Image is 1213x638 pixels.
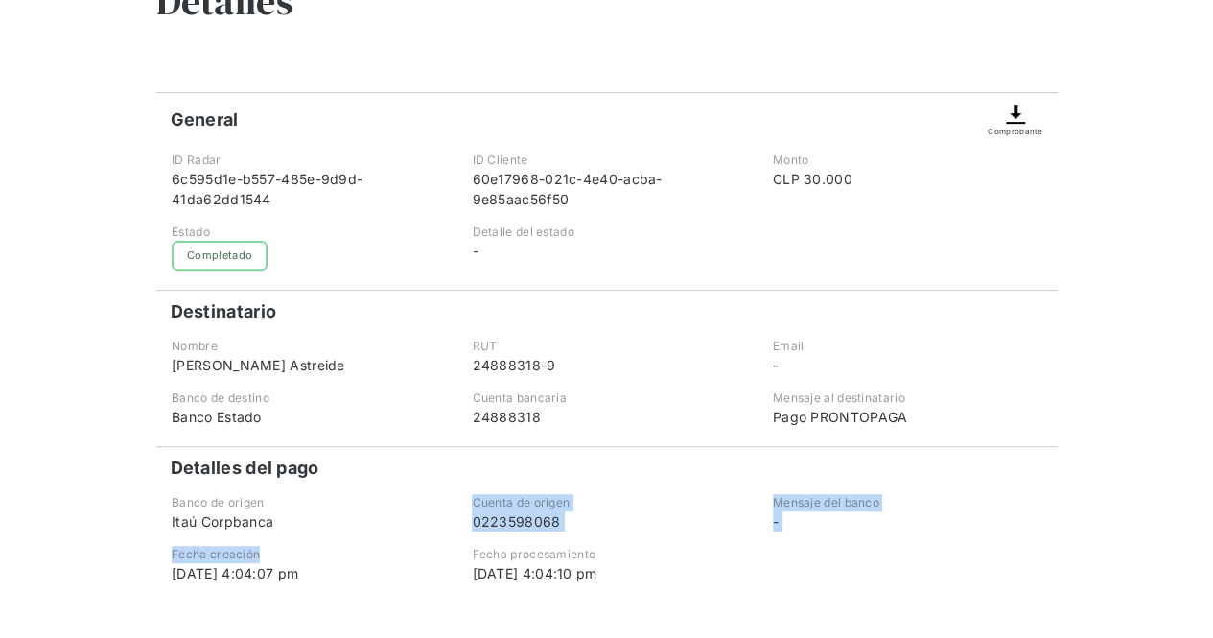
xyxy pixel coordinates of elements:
div: Mensaje al destinatario [773,390,1041,407]
div: 24888318-9 [472,355,740,375]
div: ID Cliente [472,152,740,169]
div: Email [773,338,1041,355]
div: Cuenta bancaria [472,390,740,407]
h4: Destinatario [171,300,277,323]
h4: General [171,108,239,131]
div: 0223598068 [472,511,740,532]
div: Detalle del estado [472,224,740,241]
div: - [773,511,1041,532]
div: [DATE] 4:04:10 pm [472,563,740,583]
div: Banco Estado [172,407,440,427]
div: Fecha procesamiento [472,546,740,563]
div: 60e17968-021c-4e40-acba-9e85aac56f50 [472,169,740,209]
div: Nombre [172,338,440,355]
div: Monto [773,152,1041,169]
div: RUT [472,338,740,355]
div: Banco de destino [172,390,440,407]
img: Descargar comprobante [1004,103,1027,126]
div: Estado [172,224,440,241]
div: Banco de origen [172,494,440,511]
h4: Detalles del pago [171,457,319,480]
div: Mensaje del banco [773,494,1041,511]
div: - [472,241,740,261]
div: Itaú Corpbanca [172,511,440,532]
div: ID Radar [172,152,440,169]
div: Completado [172,241,268,271]
div: 24888318 [472,407,740,427]
div: - [773,355,1041,375]
div: [PERSON_NAME] Astreide [172,355,440,375]
div: Fecha creación [172,546,440,563]
div: 6c595d1e-b557-485e-9d9d-41da62dd1544 [172,169,440,209]
div: Pago PRONTOPAGA [773,407,1041,427]
div: [DATE] 4:04:07 pm [172,563,440,583]
div: CLP 30.000 [773,169,1041,189]
div: Comprobante [988,126,1042,137]
div: Cuenta de origen [472,494,740,511]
